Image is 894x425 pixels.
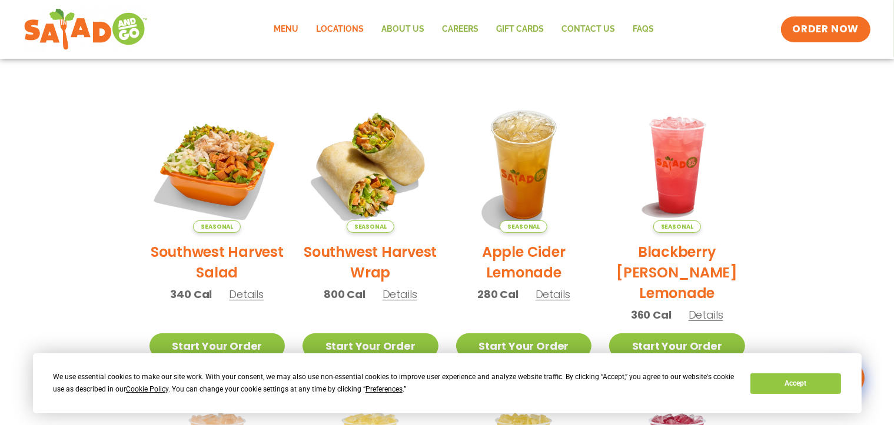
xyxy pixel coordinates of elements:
img: Product photo for Apple Cider Lemonade [456,97,592,233]
img: Product photo for Southwest Harvest Wrap [303,97,438,233]
nav: Menu [265,16,663,43]
span: Cookie Policy [126,385,168,393]
div: We use essential cookies to make our site work. With your consent, we may also use non-essential ... [53,371,736,396]
h2: Southwest Harvest Wrap [303,242,438,283]
span: Preferences [365,385,403,393]
span: Details [383,287,417,302]
span: Seasonal [500,220,547,233]
h2: Blackberry [PERSON_NAME] Lemonade [609,242,745,303]
span: Seasonal [653,220,701,233]
a: Menu [265,16,308,43]
span: 340 Cal [171,286,212,302]
span: ORDER NOW [793,22,859,36]
h2: Apple Cider Lemonade [456,242,592,283]
a: Start Your Order [456,333,592,359]
a: Start Your Order [149,333,285,359]
a: Start Your Order [303,333,438,359]
a: Careers [434,16,488,43]
span: Seasonal [193,220,241,233]
a: FAQs [624,16,663,43]
span: Details [229,287,264,302]
img: Product photo for Blackberry Bramble Lemonade [609,97,745,233]
span: Details [689,307,723,322]
div: Cookie Consent Prompt [33,353,862,413]
span: 800 Cal [324,286,365,302]
span: Details [536,287,570,302]
a: Start Your Order [609,333,745,359]
span: 360 Cal [631,307,672,323]
span: Seasonal [347,220,394,233]
a: ORDER NOW [781,16,870,42]
a: GIFT CARDS [488,16,553,43]
img: Product photo for Southwest Harvest Salad [149,97,285,233]
h2: Southwest Harvest Salad [149,242,285,283]
a: Locations [308,16,373,43]
a: Contact Us [553,16,624,43]
button: Accept [750,373,841,394]
img: new-SAG-logo-768×292 [24,6,148,53]
span: 280 Cal [477,286,519,302]
a: About Us [373,16,434,43]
